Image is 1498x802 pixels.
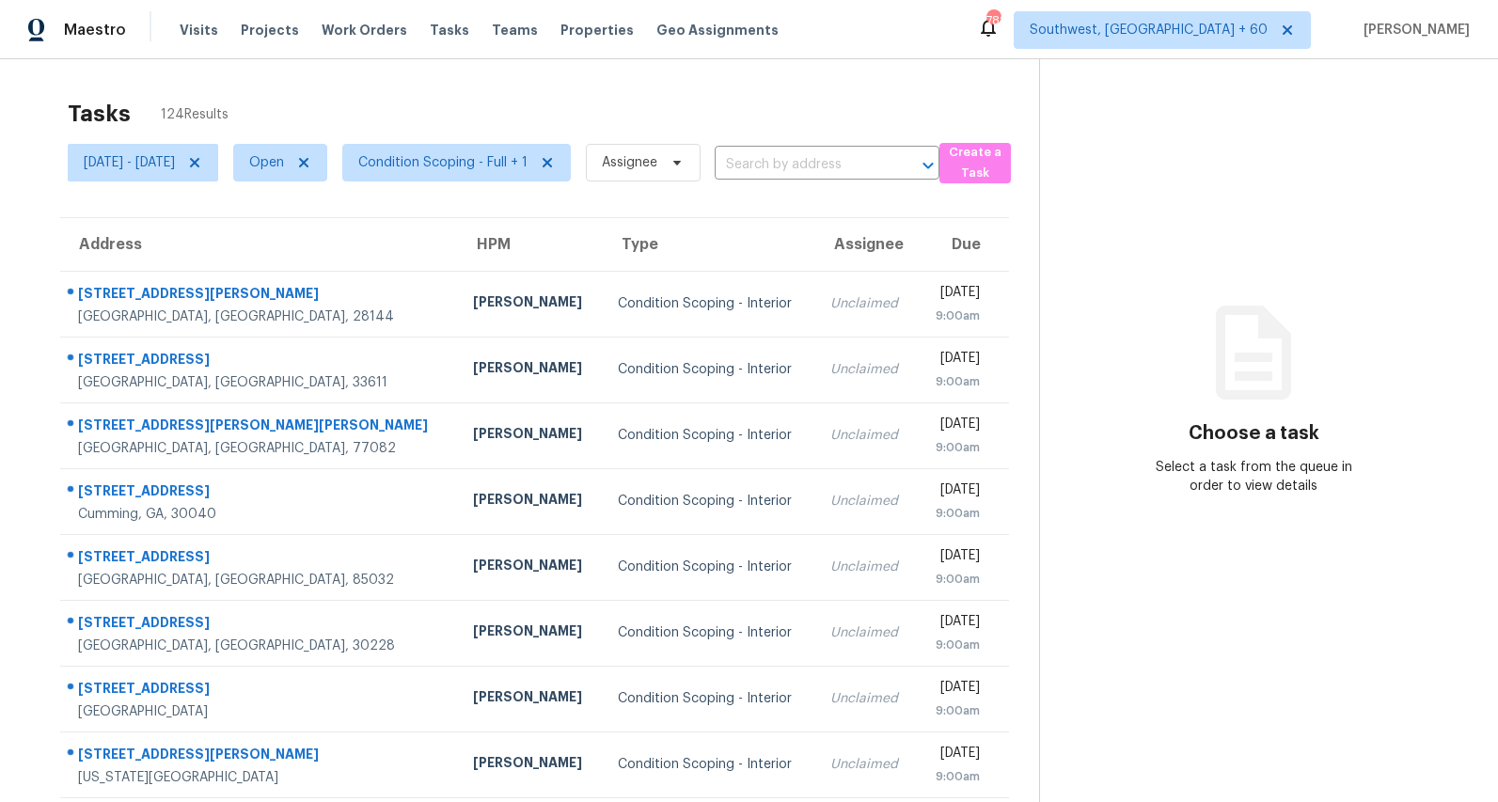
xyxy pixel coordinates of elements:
div: [PERSON_NAME] [473,753,588,777]
div: [PERSON_NAME] [473,556,588,579]
div: [STREET_ADDRESS][PERSON_NAME][PERSON_NAME] [78,416,443,439]
div: [US_STATE][GEOGRAPHIC_DATA] [78,768,443,787]
button: Create a Task [939,143,1011,183]
span: Projects [241,21,299,39]
div: 9:00am [932,570,980,589]
span: Create a Task [949,142,1001,185]
div: [DATE] [932,349,980,372]
div: Unclaimed [830,492,902,511]
div: [STREET_ADDRESS] [78,350,443,373]
div: [STREET_ADDRESS] [78,613,443,637]
span: Properties [560,21,634,39]
span: [PERSON_NAME] [1356,21,1470,39]
div: [PERSON_NAME] [473,358,588,382]
div: [GEOGRAPHIC_DATA], [GEOGRAPHIC_DATA], 28144 [78,307,443,326]
th: Type [603,218,815,271]
div: [DATE] [932,612,980,636]
div: [STREET_ADDRESS][PERSON_NAME] [78,745,443,768]
div: [DATE] [932,744,980,767]
span: Tasks [430,24,469,37]
div: Unclaimed [830,689,902,708]
div: [PERSON_NAME] [473,424,588,448]
span: Work Orders [322,21,407,39]
div: [GEOGRAPHIC_DATA], [GEOGRAPHIC_DATA], 30228 [78,637,443,655]
div: [STREET_ADDRESS] [78,481,443,505]
th: Assignee [815,218,917,271]
div: 788 [986,11,1000,30]
div: Condition Scoping - Interior [618,426,800,445]
div: [DATE] [932,546,980,570]
span: Assignee [602,153,657,172]
div: Condition Scoping - Interior [618,492,800,511]
th: Due [917,218,1009,271]
div: Condition Scoping - Interior [618,558,800,576]
div: Unclaimed [830,294,902,313]
div: 9:00am [932,636,980,654]
div: Condition Scoping - Interior [618,623,800,642]
span: [DATE] - [DATE] [84,153,175,172]
h2: Tasks [68,104,131,123]
div: [DATE] [932,283,980,307]
span: Southwest, [GEOGRAPHIC_DATA] + 60 [1030,21,1268,39]
div: [DATE] [932,480,980,504]
div: Cumming, GA, 30040 [78,505,443,524]
div: Unclaimed [830,360,902,379]
div: Unclaimed [830,755,902,774]
div: [GEOGRAPHIC_DATA] [78,702,443,721]
th: HPM [458,218,603,271]
span: Visits [180,21,218,39]
div: Condition Scoping - Interior [618,755,800,774]
div: [PERSON_NAME] [473,292,588,316]
div: 9:00am [932,307,980,325]
div: Select a task from the queue in order to view details [1147,458,1362,495]
div: 9:00am [932,504,980,523]
div: [GEOGRAPHIC_DATA], [GEOGRAPHIC_DATA], 85032 [78,571,443,590]
div: 9:00am [932,767,980,786]
div: [STREET_ADDRESS] [78,679,443,702]
div: [DATE] [932,415,980,438]
div: Condition Scoping - Interior [618,294,800,313]
span: Teams [492,21,538,39]
div: [PERSON_NAME] [473,490,588,513]
div: Unclaimed [830,426,902,445]
th: Address [60,218,458,271]
input: Search by address [715,150,887,180]
div: Unclaimed [830,558,902,576]
div: [DATE] [932,678,980,701]
div: [GEOGRAPHIC_DATA], [GEOGRAPHIC_DATA], 33611 [78,373,443,392]
button: Open [915,152,941,179]
div: [GEOGRAPHIC_DATA], [GEOGRAPHIC_DATA], 77082 [78,439,443,458]
div: 9:00am [932,438,980,457]
div: [PERSON_NAME] [473,621,588,645]
span: Geo Assignments [656,21,779,39]
span: Maestro [64,21,126,39]
div: [STREET_ADDRESS][PERSON_NAME] [78,284,443,307]
div: [STREET_ADDRESS] [78,547,443,571]
div: [PERSON_NAME] [473,687,588,711]
div: Unclaimed [830,623,902,642]
div: Condition Scoping - Interior [618,360,800,379]
div: 9:00am [932,701,980,720]
span: Open [249,153,284,172]
h3: Choose a task [1189,424,1319,443]
div: Condition Scoping - Interior [618,689,800,708]
span: 124 Results [161,105,229,124]
div: 9:00am [932,372,980,391]
span: Condition Scoping - Full + 1 [358,153,528,172]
